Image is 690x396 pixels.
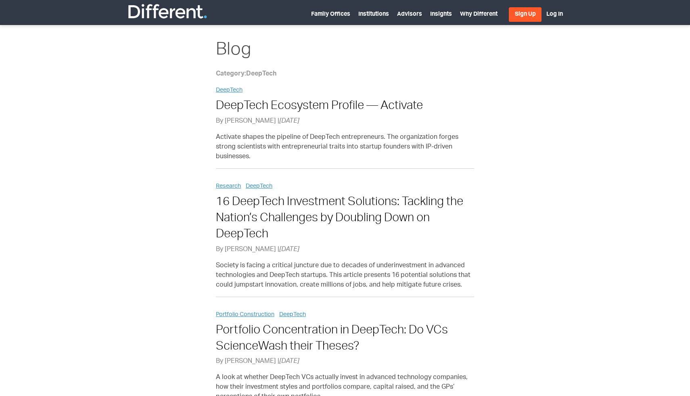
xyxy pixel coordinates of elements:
[216,261,474,290] p: Society is facing a critical juncture due to decades of underinvestment in advanced technologies ...
[216,325,448,353] a: Portfolio Concentration in DeepTech: Do VCs ScienceWash their Theses?
[546,12,563,17] a: Log In
[216,133,474,162] p: Activate shapes the pipeline of DeepTech entrepreneurs. The organization forges strong scientists...
[127,3,208,19] img: Different Funds
[216,117,474,126] p: By [PERSON_NAME] |
[216,39,474,63] h1: Blog
[311,12,350,17] a: Family Offices
[216,88,243,93] a: DeepTech
[216,357,474,367] p: By [PERSON_NAME] |
[216,197,463,241] a: 16 DeepTech Investment Solutions: Tackling the Nation’s Challenges by Doubling Down on DeepTech
[397,12,422,17] a: Advisors
[430,12,452,17] a: Insights
[460,12,498,17] a: Why Different
[216,245,474,255] p: By [PERSON_NAME] |
[246,71,276,78] span: DeepTech
[279,118,299,125] span: [DATE]
[279,312,306,318] a: DeepTech
[509,7,542,22] a: Sign Up
[358,12,389,17] a: Institutions
[216,184,241,189] a: Research
[216,69,474,79] p: Category:
[216,101,423,112] a: DeepTech Ecosystem Profile — Activate
[246,184,272,189] a: DeepTech
[279,358,299,365] span: [DATE]
[279,247,299,253] span: [DATE]
[216,312,274,318] a: Portfolio Construction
